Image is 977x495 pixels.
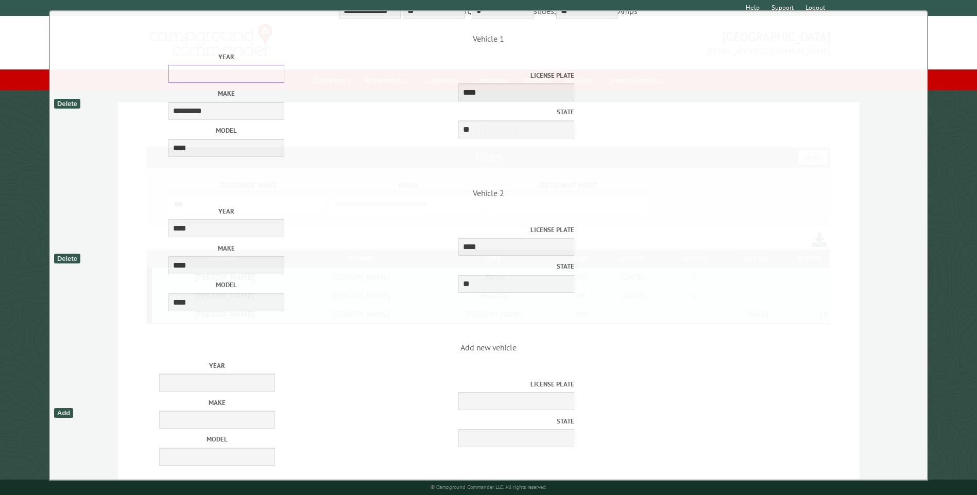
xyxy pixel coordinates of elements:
span: Vehicle 2 [53,188,924,318]
label: Year [99,361,335,370]
label: State [338,416,574,426]
div: Add [54,408,73,418]
label: Model [112,126,341,135]
label: Make [99,398,335,408]
label: Make [112,243,341,253]
label: Model [112,280,341,290]
label: License Plate [345,70,574,80]
label: State [345,107,574,117]
div: Delete [54,99,80,109]
span: Add new vehicle [53,342,924,472]
label: License Plate [338,379,574,389]
label: Model [99,434,335,444]
label: Year [112,52,341,62]
label: Year [112,206,341,216]
small: © Campground Commander LLC. All rights reserved. [431,484,547,490]
div: Delete [54,254,80,263]
span: Vehicle 1 [53,33,924,164]
label: Make [112,89,341,98]
label: License Plate [345,225,574,235]
label: State [345,261,574,271]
